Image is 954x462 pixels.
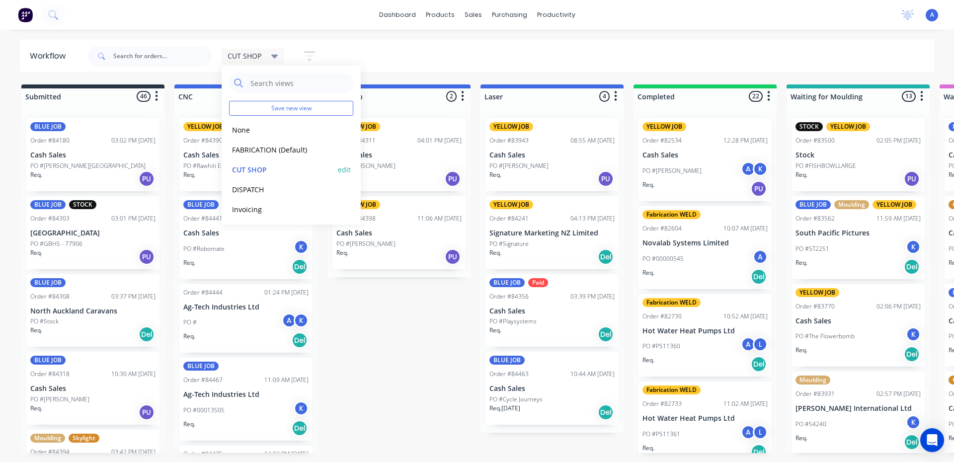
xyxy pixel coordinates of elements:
[139,249,155,265] div: PU
[489,170,501,179] p: Req.
[30,326,42,335] p: Req.
[904,434,920,450] div: Del
[795,332,855,341] p: PO #The Flowerbomb
[753,161,768,176] div: K
[229,184,335,195] button: DISPATCH
[30,448,70,457] div: Order #84394
[183,288,223,297] div: Order #84444
[528,278,548,287] div: Paid
[183,362,219,371] div: BLUE JOB
[642,254,684,263] p: PO #00000545
[795,389,835,398] div: Order #83931
[570,136,615,145] div: 08:55 AM [DATE]
[183,151,309,159] p: Cash Sales
[111,136,156,145] div: 03:02 PM [DATE]
[338,164,351,175] button: edit
[642,414,768,423] p: Hot Water Heat Pumps Ltd
[795,229,921,237] p: South Pacific Pictures
[460,7,487,22] div: sales
[598,404,614,420] div: Del
[489,356,525,365] div: BLUE JOB
[642,430,680,439] p: PO #PS11361
[638,294,772,377] div: Fabrication WELDOrder #8273010:52 AM [DATE]Hot Water Heat Pumps LtdPO #PS11360ALReq.Del
[183,122,227,131] div: YELLOW JOB
[795,404,921,413] p: [PERSON_NAME] International Ltd
[532,7,580,22] div: productivity
[642,312,682,321] div: Order #82730
[873,200,916,209] div: YELLOW JOB
[751,269,767,285] div: Del
[489,404,520,413] p: Req. [DATE]
[906,239,921,254] div: K
[642,239,768,247] p: Novalab Systems Limited
[642,180,654,189] p: Req.
[183,214,223,223] div: Order #84441
[753,249,768,264] div: A
[904,259,920,275] div: Del
[642,268,654,277] p: Req.
[336,239,396,248] p: PO #[PERSON_NAME]
[183,303,309,311] p: Ag-Tech Industries Ltd
[795,244,829,253] p: PO #ST2251
[642,444,654,453] p: Req.
[183,406,225,415] p: PO #00013505
[570,292,615,301] div: 03:39 PM [DATE]
[570,214,615,223] div: 04:13 PM [DATE]
[485,118,619,191] div: YELLOW JOBOrder #8394308:55 AM [DATE]Cash SalesPO #[PERSON_NAME]Req.PU
[598,249,614,265] div: Del
[489,239,529,248] p: PO #Signature
[30,161,146,170] p: PO #[PERSON_NAME][GEOGRAPHIC_DATA]
[30,356,66,365] div: BLUE JOB
[183,420,195,429] p: Req.
[30,239,82,248] p: PO #GBHS - 77906
[336,229,462,237] p: Cash Sales
[642,210,701,219] div: Fabrication WELD
[139,326,155,342] div: Del
[795,214,835,223] div: Order #83562
[336,161,396,170] p: PO #[PERSON_NAME]
[751,356,767,372] div: Del
[69,434,99,443] div: Skylight
[292,259,308,275] div: Del
[826,122,870,131] div: YELLOW JOB
[30,434,65,443] div: Moulding
[417,136,462,145] div: 04:01 PM [DATE]
[489,151,615,159] p: Cash Sales
[489,214,529,223] div: Order #84241
[795,376,830,385] div: Moulding
[30,404,42,413] p: Req.
[489,229,615,237] p: Signature Marketing NZ Limited
[30,214,70,223] div: Order #84303
[229,204,335,215] button: Invoicing
[723,136,768,145] div: 12:28 PM [DATE]
[30,229,156,237] p: [GEOGRAPHIC_DATA]
[906,327,921,342] div: K
[795,170,807,179] p: Req.
[795,288,839,297] div: YELLOW JOB
[795,122,823,131] div: STOCK
[485,274,619,347] div: BLUE JOBPaidOrder #8435603:39 PM [DATE]Cash SalesPO #PlaysystemsReq.Del
[489,292,529,301] div: Order #84356
[264,450,309,459] div: 12:02 PM [DATE]
[113,46,212,66] input: Search for orders...
[489,122,533,131] div: YELLOW JOB
[264,376,309,385] div: 11:09 AM [DATE]
[282,313,297,328] div: A
[111,370,156,379] div: 10:30 AM [DATE]
[111,214,156,223] div: 03:01 PM [DATE]
[795,317,921,325] p: Cash Sales
[723,399,768,408] div: 11:02 AM [DATE]
[183,200,219,209] div: BLUE JOB
[795,420,826,429] p: PO #54240
[332,118,466,191] div: YELLOW JOBOrder #8431104:01 PM [DATE]Cash SalesPO #[PERSON_NAME]Req.PU
[598,326,614,342] div: Del
[30,151,156,159] p: Cash Sales
[332,196,466,269] div: YELLOW JOBOrder #8439811:06 AM [DATE]Cash SalesPO #[PERSON_NAME]Req.PU
[26,118,159,191] div: BLUE JOBOrder #8418003:02 PM [DATE]Cash SalesPO #[PERSON_NAME][GEOGRAPHIC_DATA]Req.PU
[642,166,702,175] p: PO #[PERSON_NAME]
[292,420,308,436] div: Del
[292,332,308,348] div: Del
[30,317,59,326] p: PO #Stock
[30,395,89,404] p: PO #[PERSON_NAME]
[795,302,835,311] div: Order #83770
